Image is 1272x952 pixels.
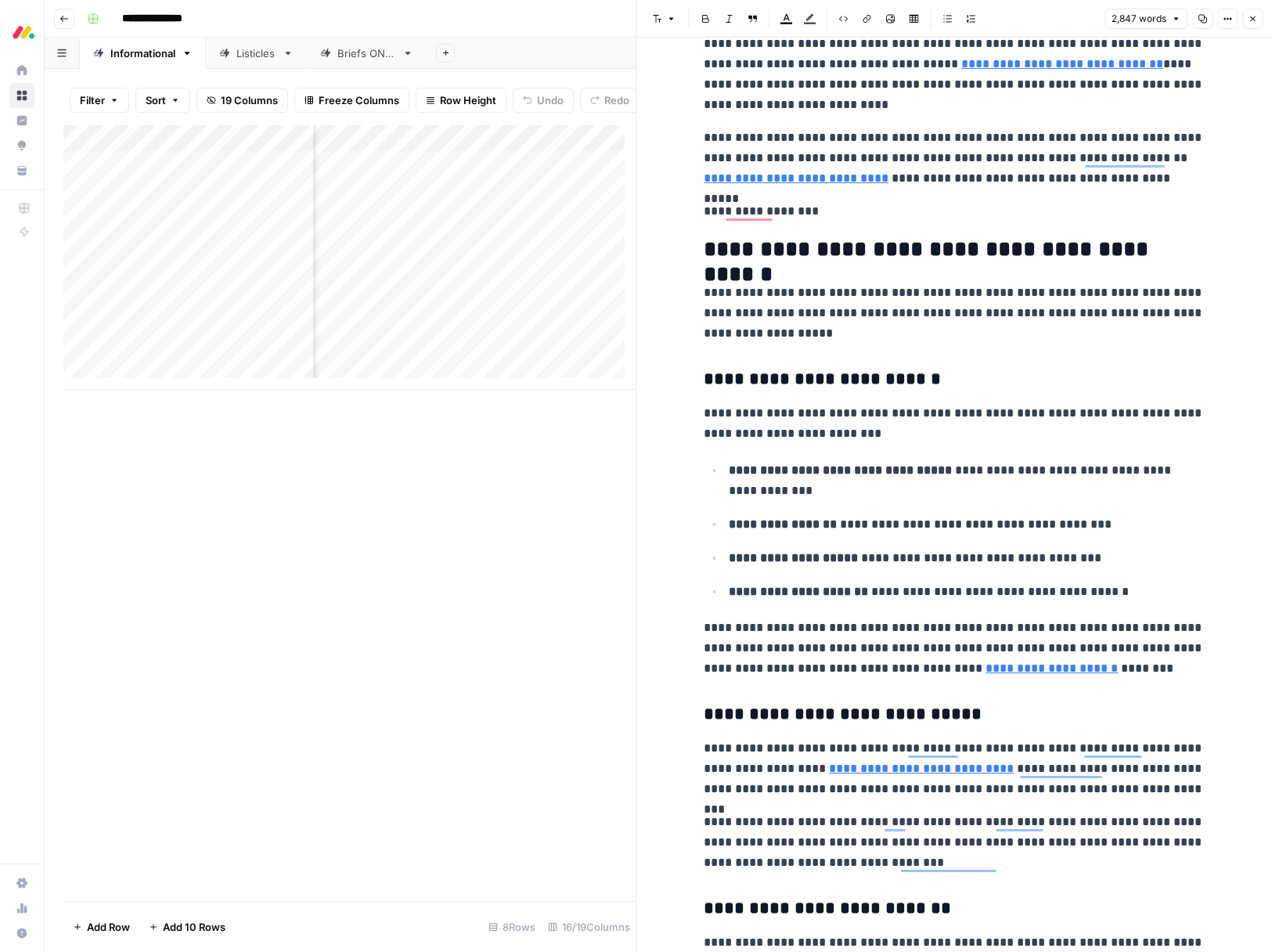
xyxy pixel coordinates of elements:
button: Add Row [63,914,139,939]
button: Sort [135,88,190,113]
div: 16/19 Columns [542,914,636,939]
a: Insights [9,108,34,133]
a: Usage [9,896,34,921]
span: Add 10 Rows [163,919,225,935]
button: Undo [513,88,574,113]
button: Help + Support [9,921,34,946]
button: Freeze Columns [294,88,409,113]
span: Filter [80,92,105,108]
span: Row Height [440,92,496,108]
button: Filter [70,88,129,113]
button: Workspace: Monday.com [9,13,34,52]
a: Browse [9,83,34,108]
button: Redo [580,88,640,113]
div: Listicles [236,45,276,61]
a: Settings [9,871,34,896]
a: Briefs ONLY [307,38,427,69]
button: Row Height [416,88,506,113]
span: 19 Columns [221,92,278,108]
a: Opportunities [9,133,34,158]
div: Briefs ONLY [337,45,396,61]
span: Redo [604,92,629,108]
button: Add 10 Rows [139,914,235,939]
div: 8 Rows [482,914,542,939]
img: Monday.com Logo [9,18,38,46]
a: Informational [80,38,206,69]
span: 2,847 words [1112,12,1166,26]
button: 19 Columns [196,88,288,113]
span: Sort [146,92,166,108]
span: Freeze Columns [319,92,399,108]
button: 2,847 words [1104,9,1187,29]
div: Informational [110,45,175,61]
a: Listicles [206,38,307,69]
span: Add Row [87,919,130,935]
span: Undo [537,92,564,108]
a: Your Data [9,158,34,183]
a: Home [9,58,34,83]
